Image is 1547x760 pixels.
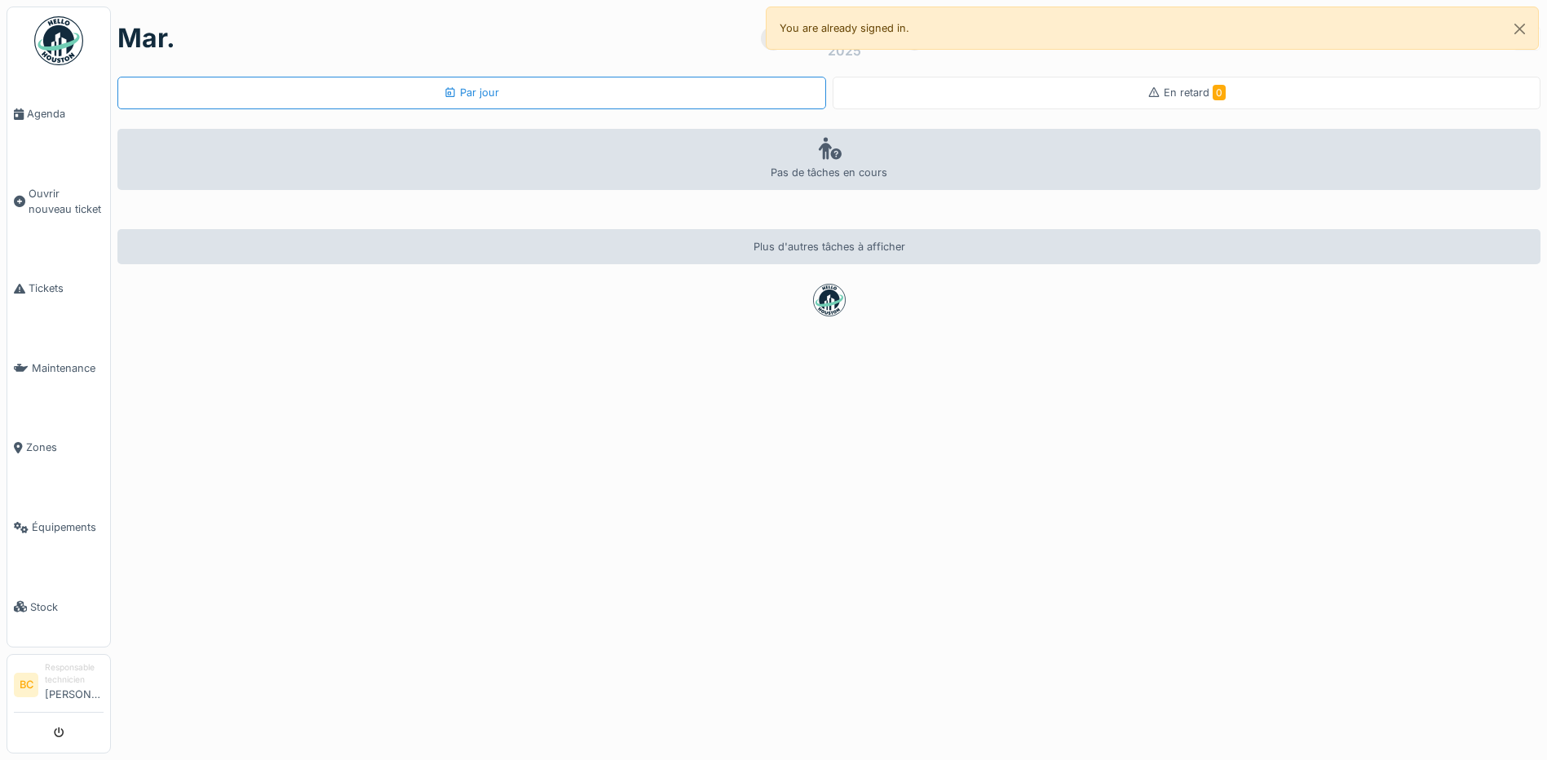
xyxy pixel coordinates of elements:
span: Ouvrir nouveau ticket [29,186,104,217]
a: Ouvrir nouveau ticket [7,154,110,250]
a: Agenda [7,74,110,154]
img: badge-BVDL4wpA.svg [813,284,846,316]
span: Stock [30,599,104,615]
a: Équipements [7,488,110,568]
div: Plus d'autres tâches à afficher [117,229,1540,264]
button: Close [1501,7,1538,51]
a: Tickets [7,249,110,329]
span: Équipements [32,519,104,535]
div: Responsable technicien [45,661,104,687]
img: Badge_color-CXgf-gQk.svg [34,16,83,65]
span: Agenda [27,106,104,122]
a: Zones [7,408,110,488]
span: Maintenance [32,360,104,376]
a: Stock [7,567,110,647]
a: Maintenance [7,329,110,409]
h1: mar. [117,23,175,54]
span: Zones [26,440,104,455]
span: En retard [1164,86,1226,99]
li: BC [14,673,38,697]
li: [PERSON_NAME] [45,661,104,709]
span: Tickets [29,281,104,296]
div: 2025 [828,41,861,60]
a: BC Responsable technicien[PERSON_NAME] [14,661,104,713]
div: You are already signed in. [766,7,1540,50]
div: Par jour [444,85,499,100]
span: 0 [1213,85,1226,100]
div: Pas de tâches en cours [117,129,1540,190]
